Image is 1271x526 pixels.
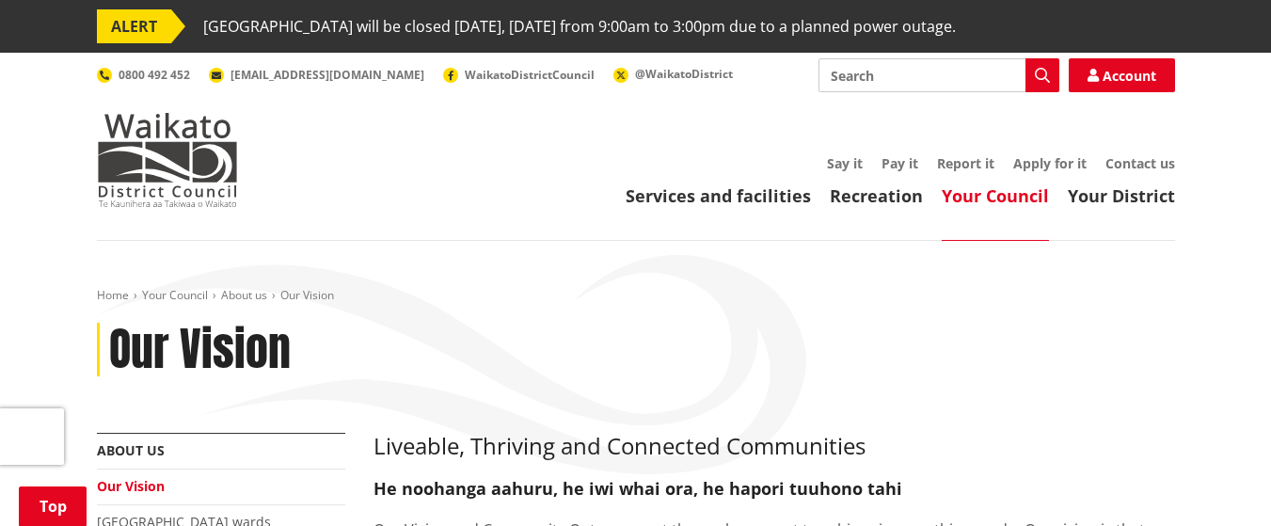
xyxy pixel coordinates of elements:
[203,9,956,43] span: [GEOGRAPHIC_DATA] will be closed [DATE], [DATE] from 9:00am to 3:00pm due to a planned power outage.
[97,477,165,495] a: Our Vision
[97,441,165,459] a: About us
[937,154,994,172] a: Report it
[97,113,238,207] img: Waikato District Council - Te Kaunihera aa Takiwaa o Waikato
[109,323,291,377] h1: Our Vision
[373,433,1175,460] h3: Liveable, Thriving and Connected Communities
[613,66,733,82] a: @WaikatoDistrict
[97,288,1175,304] nav: breadcrumb
[882,154,918,172] a: Pay it
[119,67,190,83] span: 0800 492 452
[635,66,733,82] span: @WaikatoDistrict
[230,67,424,83] span: [EMAIL_ADDRESS][DOMAIN_NAME]
[1069,58,1175,92] a: Account
[1105,154,1175,172] a: Contact us
[373,477,902,500] strong: He noohanga aahuru, he iwi whai ora, he hapori tuuhono tahi
[827,154,863,172] a: Say it
[830,184,923,207] a: Recreation
[142,287,208,303] a: Your Council
[1013,154,1087,172] a: Apply for it
[97,67,190,83] a: 0800 492 452
[97,287,129,303] a: Home
[818,58,1059,92] input: Search input
[942,184,1049,207] a: Your Council
[1068,184,1175,207] a: Your District
[626,184,811,207] a: Services and facilities
[19,486,87,526] a: Top
[465,67,595,83] span: WaikatoDistrictCouncil
[209,67,424,83] a: [EMAIL_ADDRESS][DOMAIN_NAME]
[1184,447,1252,515] iframe: Messenger Launcher
[221,287,267,303] a: About us
[280,287,334,303] span: Our Vision
[97,9,171,43] span: ALERT
[443,67,595,83] a: WaikatoDistrictCouncil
